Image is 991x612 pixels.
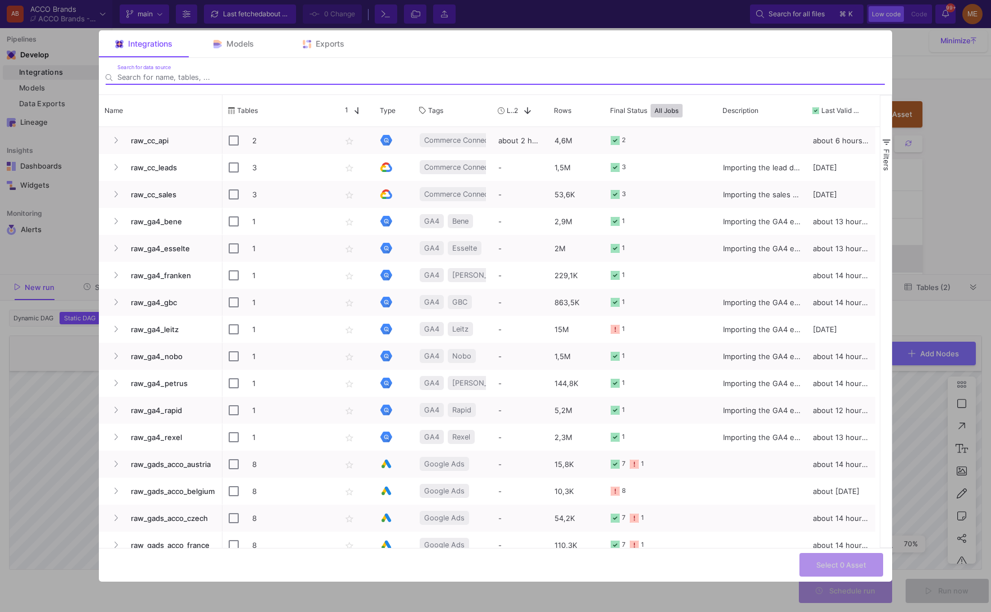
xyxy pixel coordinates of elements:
[492,532,548,559] div: -
[424,370,439,396] span: GA4
[380,134,392,146] img: Google BigQuery
[380,269,392,281] img: Google BigQuery
[252,128,329,154] p: 2
[222,451,875,478] div: Press SPACE to select this row.
[124,208,216,235] span: raw_ga4_bene
[548,127,604,154] div: 4,6M
[99,370,222,397] div: Press SPACE to select this row.
[316,39,344,48] span: Exports
[492,370,548,397] div: -
[622,397,625,423] div: 1
[622,451,625,477] div: 7
[99,343,222,370] div: Press SPACE to select this row.
[424,181,498,207] span: Commerce Connector
[222,262,875,289] div: Press SPACE to select this row.
[492,181,548,208] div: -
[380,539,392,551] img: Google Ads
[424,532,465,558] span: Google Ads
[99,154,222,181] div: Press SPACE to select this row.
[548,370,604,397] div: 144,8K
[424,208,439,234] span: GA4
[492,127,548,154] div: about 2 hours ago
[651,104,683,117] button: All Jobs
[554,106,571,115] span: Rows
[622,478,626,504] div: 8
[717,424,807,451] div: Importing the GA4 event data for Rexel from BigQuery.
[424,478,465,504] span: Google Ads
[452,397,471,423] span: Rapid
[428,106,443,115] span: Tags
[424,289,439,315] span: GA4
[452,208,469,234] span: Bene
[548,343,604,370] div: 1,5M
[807,505,875,532] div: about 14 hours ago
[424,154,498,180] span: Commerce Connector
[548,154,604,181] div: 1,5M
[548,424,604,451] div: 2,3M
[622,208,625,234] div: 1
[124,155,216,181] span: raw_cc_leads
[124,478,216,505] span: raw_gads_acco_belgium
[717,208,807,235] div: Importing the GA4 event data for Bene from BigQuery.
[548,289,604,316] div: 863,5K
[222,127,875,154] div: Press SPACE to select this row.
[492,235,548,262] div: -
[548,532,604,559] div: 110,3K
[222,289,875,316] div: Press SPACE to select this row.
[252,505,329,532] p: 8
[124,370,216,397] span: raw_ga4_petrus
[252,289,329,316] p: 1
[124,451,216,478] span: raw_gads_acco_austria
[622,289,625,315] div: 1
[622,370,625,396] div: 1
[222,316,875,343] div: Press SPACE to select this row.
[99,289,222,316] div: Press SPACE to select this row.
[807,235,875,262] div: about 13 hours ago
[622,262,625,288] div: 1
[717,397,807,424] div: Importing the GA4 event data for Rapid from BigQuery.
[717,289,807,316] div: Importing the GA4 event data for GBC from BigQuery.
[252,370,329,397] p: 1
[717,154,807,181] div: Importing the lead data from Commerce Connector that is stored as .xls in google cloud storage.
[380,323,392,335] img: Google BigQuery
[492,478,548,505] div: -
[548,316,604,343] div: 15M
[424,505,465,531] span: Google Ads
[717,316,807,343] div: Importing the GA4 event data for Leitz from BigQuery.
[99,316,222,343] div: Press SPACE to select this row.
[380,106,396,115] span: Type
[548,262,604,289] div: 229,1K
[99,181,222,208] div: Press SPACE to select this row.
[548,181,604,208] div: 53,6K
[807,424,875,451] div: about 13 hours ago
[452,424,470,450] span: Rexel
[622,235,625,261] div: 1
[807,532,875,559] div: about 14 hours ago
[807,451,875,478] div: about 14 hours ago
[548,208,604,235] div: 2,9M
[882,149,891,171] span: Filters
[99,532,222,559] div: Press SPACE to select this row.
[492,262,548,289] div: -
[380,296,392,308] img: Google BigQuery
[380,485,392,497] img: Google Ads
[807,154,875,181] div: [DATE]
[252,316,329,343] p: 1
[222,154,875,181] div: Press SPACE to select this row.
[807,397,875,424] div: about 12 hours ago
[222,208,875,235] div: Press SPACE to select this row.
[99,505,222,532] div: Press SPACE to select this row.
[252,182,329,208] p: 3
[380,404,392,416] img: Google BigQuery
[380,377,392,389] img: Google BigQuery
[424,397,439,423] span: GA4
[99,478,222,505] div: Press SPACE to select this row.
[452,262,512,288] span: [PERSON_NAME]
[610,98,701,124] div: Final Status
[492,397,548,424] div: -
[124,424,216,451] span: raw_ga4_rexel
[124,532,216,559] span: raw_gads_acco_france
[492,289,548,316] div: -
[548,451,604,478] div: 15,8K
[117,73,885,81] input: Search for name, tables, ...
